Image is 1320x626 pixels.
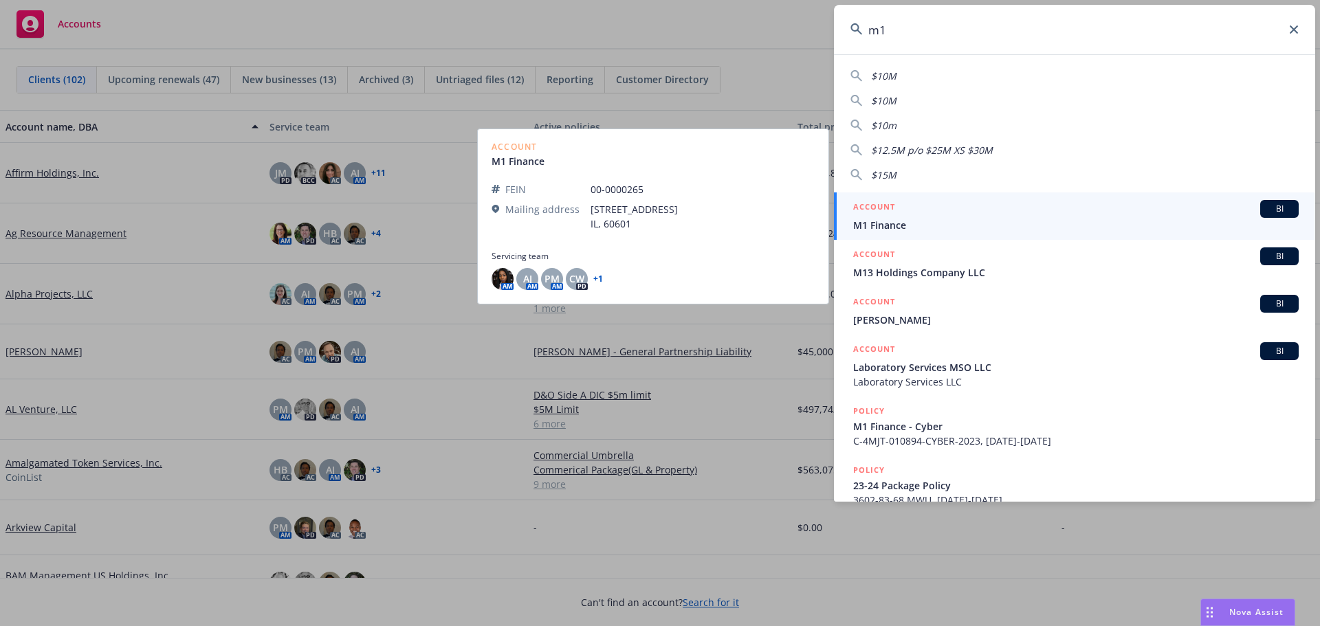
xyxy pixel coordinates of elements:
a: ACCOUNTBI[PERSON_NAME] [834,287,1315,335]
a: POLICYM1 Finance - CyberC-4MJT-010894-CYBER-2023, [DATE]-[DATE] [834,396,1315,456]
h5: POLICY [853,463,885,477]
div: Drag to move [1201,599,1218,625]
span: BI [1266,298,1293,310]
span: 3602-83-68 MWU, [DATE]-[DATE] [853,493,1299,507]
span: Laboratory Services LLC [853,375,1299,389]
span: $10M [871,94,896,107]
span: M1 Finance [853,218,1299,232]
span: BI [1266,203,1293,215]
h5: ACCOUNT [853,342,895,359]
a: ACCOUNTBILaboratory Services MSO LLCLaboratory Services LLC [834,335,1315,396]
button: Nova Assist [1200,599,1295,626]
h5: ACCOUNT [853,295,895,311]
h5: ACCOUNT [853,247,895,264]
span: [PERSON_NAME] [853,313,1299,327]
h5: POLICY [853,404,885,418]
span: $15M [871,168,896,181]
a: ACCOUNTBIM13 Holdings Company LLC [834,240,1315,287]
span: M13 Holdings Company LLC [853,265,1299,280]
span: 23-24 Package Policy [853,478,1299,493]
a: ACCOUNTBIM1 Finance [834,192,1315,240]
a: POLICY23-24 Package Policy3602-83-68 MWU, [DATE]-[DATE] [834,456,1315,515]
span: Nova Assist [1229,606,1284,618]
span: Laboratory Services MSO LLC [853,360,1299,375]
span: $10m [871,119,896,132]
h5: ACCOUNT [853,200,895,216]
input: Search... [834,5,1315,54]
span: $12.5M p/o $25M XS $30M [871,144,993,157]
span: BI [1266,345,1293,357]
span: M1 Finance - Cyber [853,419,1299,434]
span: $10M [871,69,896,82]
span: C-4MJT-010894-CYBER-2023, [DATE]-[DATE] [853,434,1299,448]
span: BI [1266,250,1293,262]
